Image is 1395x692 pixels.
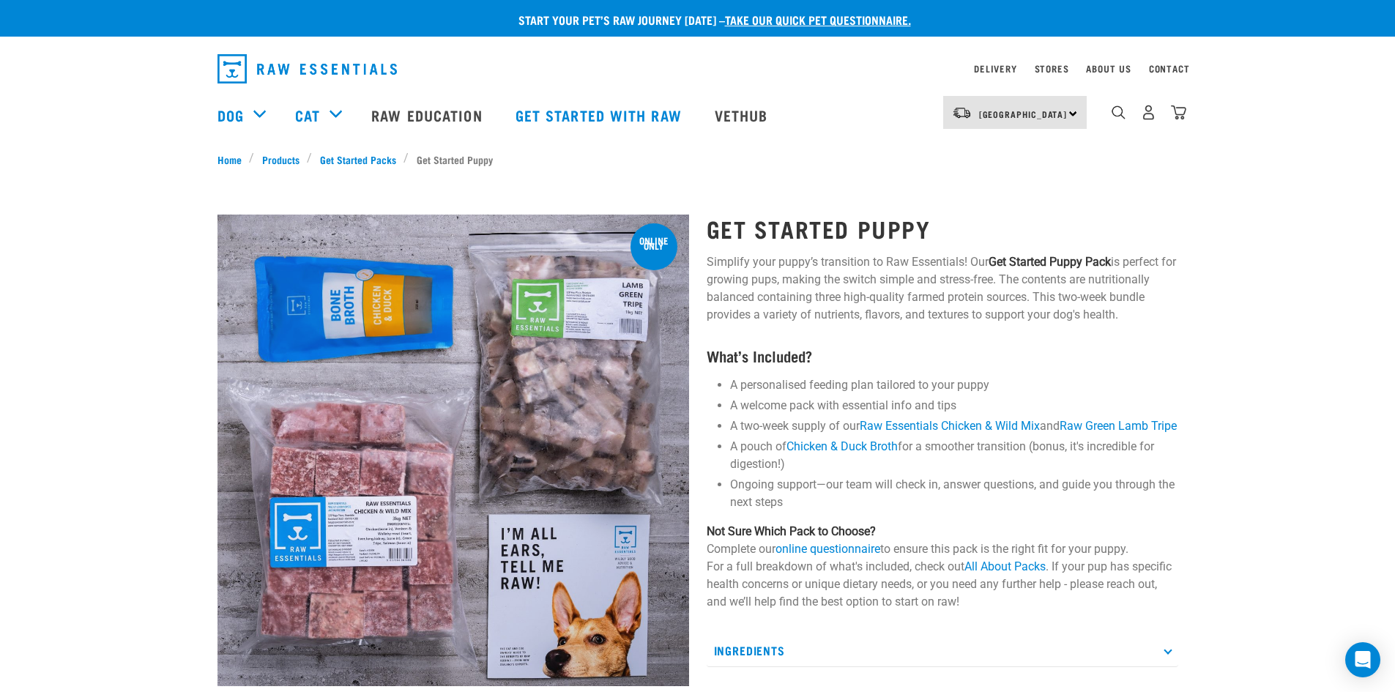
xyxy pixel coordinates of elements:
a: About Us [1086,66,1131,71]
a: Raw Green Lamb Tripe [1060,419,1177,433]
a: Get Started Packs [312,152,403,167]
span: [GEOGRAPHIC_DATA] [979,111,1068,116]
p: Simplify your puppy’s transition to Raw Essentials! Our is perfect for growing pups, making the s... [707,253,1178,324]
h1: Get Started Puppy [707,215,1178,242]
p: Complete our to ensure this pack is the right fit for your puppy. For a full breakdown of what's ... [707,523,1178,611]
a: Vethub [700,86,786,144]
nav: breadcrumbs [217,152,1178,167]
strong: Get Started Puppy Pack [989,255,1111,269]
img: home-icon-1@2x.png [1112,105,1126,119]
a: Get started with Raw [501,86,700,144]
a: Stores [1035,66,1069,71]
a: Dog [217,104,244,126]
img: van-moving.png [952,106,972,119]
a: Contact [1149,66,1190,71]
li: A personalised feeding plan tailored to your puppy [730,376,1178,394]
a: Cat [295,104,320,126]
p: Ingredients [707,634,1178,667]
a: take our quick pet questionnaire. [725,16,911,23]
a: online questionnaire [775,542,880,556]
strong: What’s Included? [707,351,812,360]
li: Ongoing support—our team will check in, answer questions, and guide you through the next steps [730,476,1178,511]
img: user.png [1141,105,1156,120]
a: Raw Essentials Chicken & Wild Mix [860,419,1040,433]
img: home-icon@2x.png [1171,105,1186,120]
strong: Not Sure Which Pack to Choose? [707,524,876,538]
img: NPS Puppy Update [217,215,689,686]
li: A pouch of for a smoother transition (bonus, it's incredible for digestion!) [730,438,1178,473]
a: Delivery [974,66,1016,71]
img: Raw Essentials Logo [217,54,397,83]
li: A two-week supply of our and [730,417,1178,435]
div: Open Intercom Messenger [1345,642,1380,677]
a: Chicken & Duck Broth [786,439,898,453]
nav: dropdown navigation [206,48,1190,89]
a: Home [217,152,250,167]
a: All About Packs [964,559,1046,573]
a: Raw Education [357,86,500,144]
li: A welcome pack with essential info and tips [730,397,1178,414]
a: Products [254,152,307,167]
